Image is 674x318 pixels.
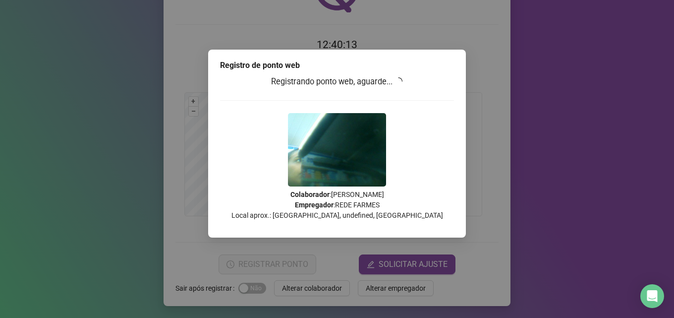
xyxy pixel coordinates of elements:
[393,75,404,87] span: loading
[295,201,334,209] strong: Empregador
[290,191,330,198] strong: Colaborador
[220,190,454,221] p: : [PERSON_NAME] : REDE FARMES Local aprox.: [GEOGRAPHIC_DATA], undefined, [GEOGRAPHIC_DATA]
[640,284,664,308] div: Open Intercom Messenger
[220,75,454,88] h3: Registrando ponto web, aguarde...
[288,113,386,187] img: 2Q==
[220,60,454,71] div: Registro de ponto web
